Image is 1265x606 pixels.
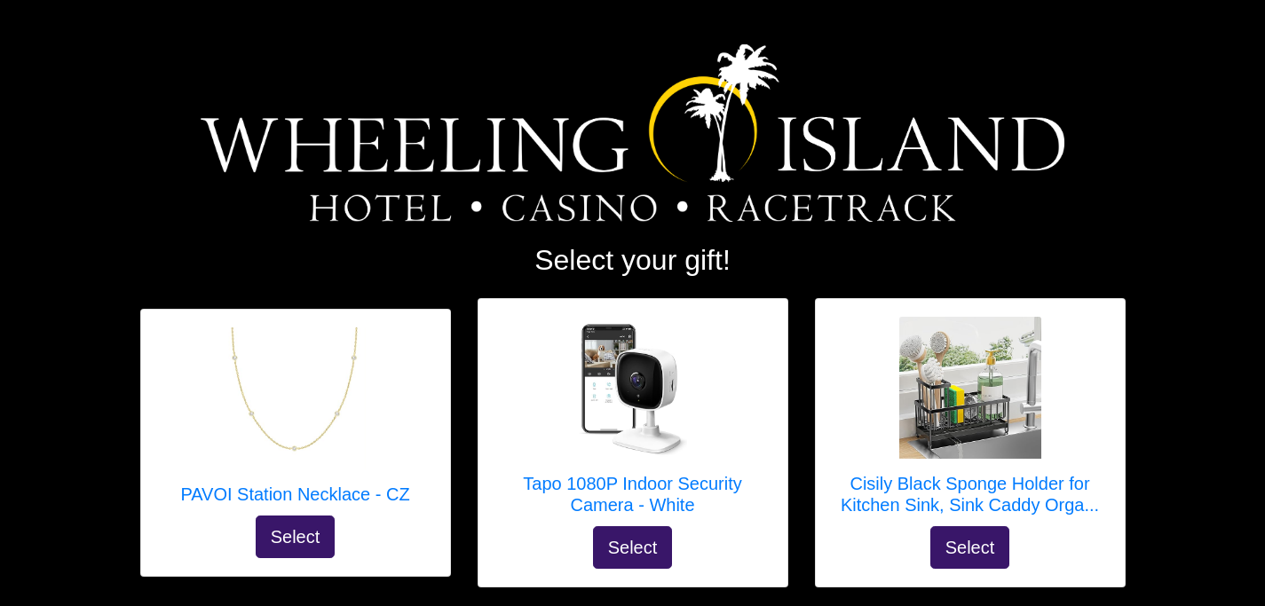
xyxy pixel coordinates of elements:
[562,317,704,459] img: Tapo 1080P Indoor Security Camera - White
[140,243,1126,277] h2: Select your gift!
[256,515,336,558] button: Select
[496,317,770,526] a: Tapo 1080P Indoor Security Camera - White Tapo 1080P Indoor Security Camera - White
[593,526,673,569] button: Select
[201,44,1064,222] img: Logo
[224,327,366,469] img: PAVOI Station Necklace - CZ
[834,473,1107,515] h5: Cisily Black Sponge Holder for Kitchen Sink, Sink Caddy Orga...
[180,327,409,515] a: PAVOI Station Necklace - CZ PAVOI Station Necklace - CZ
[496,473,770,515] h5: Tapo 1080P Indoor Security Camera - White
[834,317,1107,526] a: Cisily Black Sponge Holder for Kitchen Sink, Sink Caddy Organizer with High Brush Holder, Kitchen...
[899,317,1041,459] img: Cisily Black Sponge Holder for Kitchen Sink, Sink Caddy Organizer with High Brush Holder, Kitchen...
[180,484,409,505] h5: PAVOI Station Necklace - CZ
[930,526,1010,569] button: Select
